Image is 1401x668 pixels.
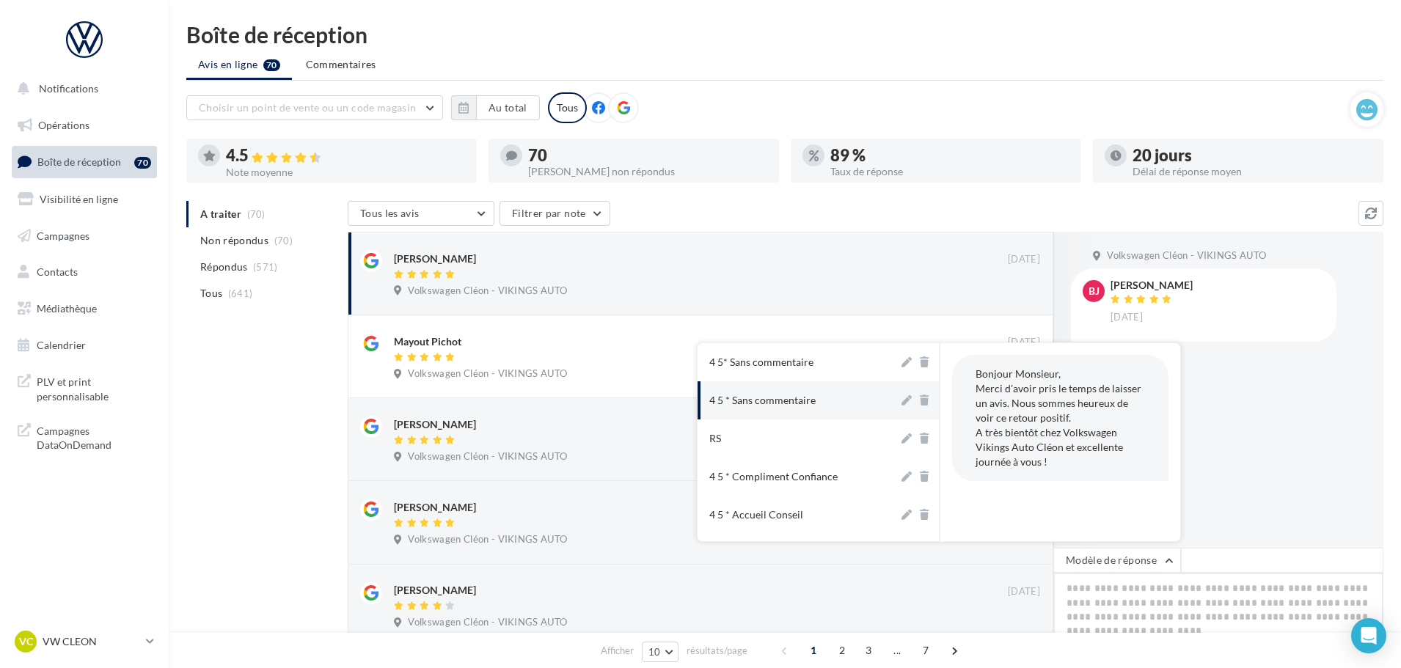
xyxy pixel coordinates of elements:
span: Campagnes DataOnDemand [37,421,151,452]
span: PLV et print personnalisable [37,372,151,403]
span: Calendrier [37,339,86,351]
span: (571) [253,261,278,273]
a: Opérations [9,110,160,141]
button: Au total [476,95,540,120]
a: Visibilité en ligne [9,184,160,215]
span: Visibilité en ligne [40,193,118,205]
div: 4 5 * Compliment Confiance [709,469,838,484]
div: 4 5 * Sans commentaire [709,393,816,408]
a: VC VW CLEON [12,628,157,656]
span: Tous [200,286,222,301]
span: Campagnes [37,229,89,241]
button: Au total [451,95,540,120]
span: Tous les avis [360,207,420,219]
a: Campagnes [9,221,160,252]
div: Boîte de réception [186,23,1383,45]
span: 7 [914,639,937,662]
span: Boîte de réception [37,155,121,168]
div: [PERSON_NAME] non répondus [528,166,767,177]
div: [PERSON_NAME] [394,252,476,266]
div: 89 % [830,147,1069,164]
button: Filtrer par note [500,201,610,226]
span: (641) [228,287,253,299]
span: 1 [802,639,825,662]
button: 4 5* Sans commentaire [698,343,899,381]
span: Volkswagen Cléon - VIKINGS AUTO [408,533,567,546]
div: RS [709,431,721,446]
p: VW CLEON [43,634,140,649]
span: [DATE] [1008,585,1040,598]
span: [DATE] [1008,253,1040,266]
span: Volkswagen Cléon - VIKINGS AUTO [408,450,567,463]
span: Volkswagen Cléon - VIKINGS AUTO [408,285,567,298]
button: Choisir un point de vente ou un code magasin [186,95,443,120]
span: Volkswagen Cléon - VIKINGS AUTO [1107,249,1266,263]
div: [PERSON_NAME] [394,583,476,598]
button: RS [698,419,899,458]
button: 4 5 * Accueil Conseil [698,496,899,534]
span: bj [1089,284,1100,298]
a: Boîte de réception70 [9,146,160,177]
span: Commentaires [306,57,376,72]
div: 20 jours [1133,147,1372,164]
div: Tous [548,92,587,123]
button: Modèle de réponse [1053,548,1181,573]
a: Médiathèque [9,293,160,324]
span: Répondus [200,260,248,274]
div: [PERSON_NAME] [394,500,476,515]
div: [PERSON_NAME] [1111,280,1193,290]
span: Afficher [601,644,634,658]
button: 4 5 * Sans commentaire [698,381,899,419]
a: PLV et print personnalisable [9,366,160,409]
a: Calendrier [9,330,160,361]
button: 4 5 * Compliment Confiance [698,458,899,496]
div: 4 5* Sans commentaire [709,355,813,370]
span: résultats/page [687,644,747,658]
button: 10 [642,642,679,662]
span: Volkswagen Cléon - VIKINGS AUTO [408,367,567,381]
span: Choisir un point de vente ou un code magasin [199,101,416,114]
a: Contacts [9,257,160,287]
span: Médiathèque [37,302,97,315]
span: Opérations [38,119,89,131]
span: Volkswagen Cléon - VIKINGS AUTO [408,616,567,629]
div: 70 [528,147,767,164]
div: Délai de réponse moyen [1133,166,1372,177]
div: 4 5 * Accueil Conseil [709,507,803,522]
span: 3 [857,639,880,662]
div: [PERSON_NAME] [394,417,476,432]
button: Tous les avis [348,201,494,226]
button: Notifications [9,73,154,104]
span: ... [885,639,909,662]
span: Contacts [37,265,78,278]
span: 2 [830,639,854,662]
span: Bonjour Monsieur, Merci d'avoir pris le temps de laisser un avis. Nous sommes heureux de voir ce ... [976,367,1141,468]
div: Mayout Pichot [394,334,461,349]
span: [DATE] [1111,311,1143,324]
div: Note moyenne [226,167,465,177]
a: Campagnes DataOnDemand [9,415,160,458]
span: Non répondus [200,233,268,248]
div: Open Intercom Messenger [1351,618,1386,653]
span: Notifications [39,82,98,95]
span: 10 [648,646,661,658]
div: 70 [134,157,151,169]
span: VC [19,634,33,649]
span: (70) [274,235,293,246]
span: [DATE] [1008,336,1040,349]
div: 4.5 [226,147,465,164]
div: Taux de réponse [830,166,1069,177]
